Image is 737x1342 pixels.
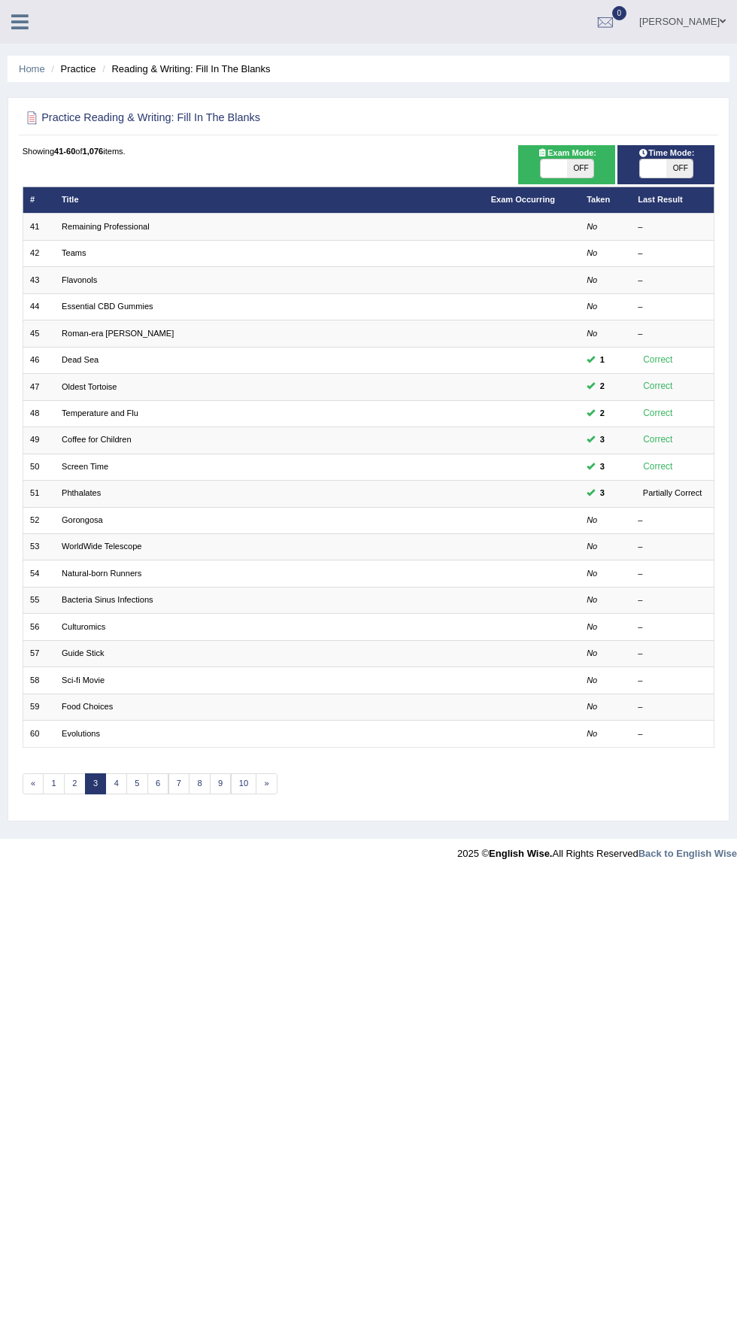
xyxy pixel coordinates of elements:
[595,407,609,421] span: You can still take this question
[633,147,699,160] span: Time Mode:
[638,221,707,233] div: –
[23,587,55,613] td: 55
[62,488,101,497] a: Phthalates
[23,240,55,266] td: 42
[587,248,597,257] em: No
[638,379,678,394] div: Correct
[62,702,113,711] a: Food Choices
[489,848,552,859] strong: English Wise.
[595,354,609,367] span: You can still take this question
[23,454,55,480] td: 50
[23,214,55,240] td: 41
[23,773,44,794] a: «
[23,507,55,533] td: 52
[532,147,602,160] span: Exam Mode:
[638,275,707,287] div: –
[595,460,609,474] span: You can still take this question
[638,728,707,740] div: –
[62,435,132,444] a: Coffee for Children
[62,222,150,231] a: Remaining Professional
[638,433,678,448] div: Correct
[631,187,714,213] th: Last Result
[62,329,174,338] a: Roman-era [PERSON_NAME]
[43,773,65,794] a: 1
[491,195,555,204] a: Exam Occurring
[595,487,609,500] span: You can still take this question
[23,667,55,694] td: 58
[638,648,707,660] div: –
[638,406,678,421] div: Correct
[638,675,707,687] div: –
[587,302,597,311] em: No
[62,595,153,604] a: Bacteria Sinus Infections
[23,614,55,640] td: 56
[23,721,55,747] td: 60
[23,481,55,507] td: 51
[638,594,707,606] div: –
[638,515,707,527] div: –
[85,773,107,794] a: 3
[62,542,141,551] a: WorldWide Telescope
[23,347,55,373] td: 46
[638,701,707,713] div: –
[638,487,707,500] div: Partially Correct
[587,329,597,338] em: No
[638,568,707,580] div: –
[587,222,597,231] em: No
[105,773,127,794] a: 4
[587,515,597,524] em: No
[62,515,103,524] a: Gorongosa
[23,534,55,560] td: 53
[23,293,55,320] td: 44
[62,408,138,417] a: Temperature and Flu
[23,145,715,157] div: Showing of items.
[62,275,97,284] a: Flavonols
[189,773,211,794] a: 8
[518,145,615,184] div: Show exams occurring in exams
[595,433,609,447] span: You can still take this question
[23,108,452,128] h2: Practice Reading & Writing: Fill In The Blanks
[62,569,141,578] a: Natural-born Runners
[23,640,55,666] td: 57
[587,595,597,604] em: No
[587,676,597,685] em: No
[567,159,593,178] span: OFF
[595,380,609,393] span: You can still take this question
[638,328,707,340] div: –
[23,320,55,347] td: 45
[83,147,104,156] b: 1,076
[62,676,105,685] a: Sci-fi Movie
[210,773,232,794] a: 9
[587,622,597,631] em: No
[457,839,737,861] div: 2025 © All Rights Reserved
[587,569,597,578] em: No
[612,6,627,20] span: 0
[587,729,597,738] em: No
[23,267,55,293] td: 43
[47,62,96,76] li: Practice
[23,374,55,400] td: 47
[168,773,190,794] a: 7
[19,63,45,74] a: Home
[54,147,75,156] b: 41-60
[638,247,707,260] div: –
[23,560,55,587] td: 54
[587,275,597,284] em: No
[147,773,169,794] a: 6
[23,400,55,427] td: 48
[62,462,108,471] a: Screen Time
[638,460,678,475] div: Correct
[638,848,737,859] a: Back to English Wise
[23,187,55,213] th: #
[23,427,55,454] td: 49
[256,773,278,794] a: »
[666,159,693,178] span: OFF
[62,355,99,364] a: Dead Sea
[62,622,105,631] a: Culturomics
[62,382,117,391] a: Oldest Tortoise
[587,542,597,551] em: No
[126,773,148,794] a: 5
[62,729,100,738] a: Evolutions
[55,187,484,213] th: Title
